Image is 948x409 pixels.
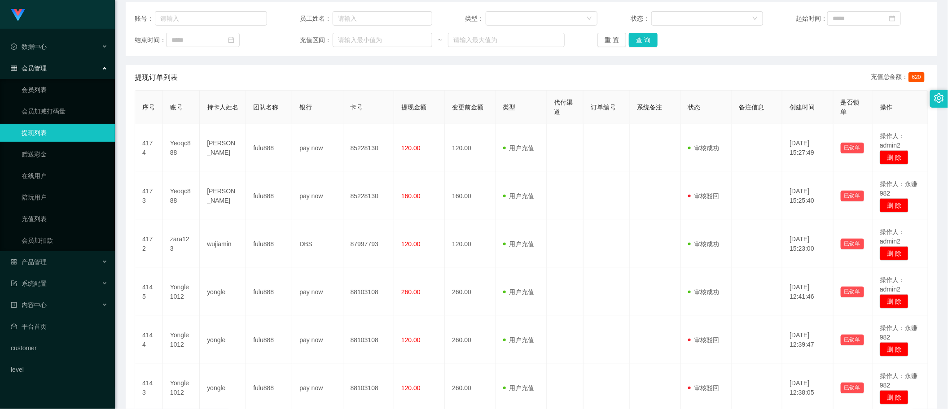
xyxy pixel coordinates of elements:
td: [DATE] 12:39:47 [782,316,833,364]
td: [DATE] 15:27:49 [782,124,833,172]
i: 图标: table [11,65,17,71]
span: 结束时间： [135,35,166,45]
span: 提现订单列表 [135,72,178,83]
button: 删 除 [880,246,908,261]
button: 已锁单 [841,335,864,345]
span: 数据中心 [11,43,47,50]
button: 已锁单 [841,143,864,153]
span: 订单编号 [591,104,616,111]
span: 操作人：admin2 [880,228,905,245]
span: 审核成功 [688,288,720,296]
td: 4144 [135,316,163,364]
td: [PERSON_NAME] [200,172,246,220]
td: fulu888 [246,316,292,364]
input: 请输入最大值为 [448,33,565,47]
span: 变更前金额 [452,104,483,111]
button: 已锁单 [841,239,864,249]
a: 会员加扣款 [22,231,108,249]
i: 图标: calendar [228,37,234,43]
td: pay now [292,172,343,220]
span: ~ [432,35,448,45]
span: 银行 [299,104,312,111]
a: 赠送彩金 [22,145,108,163]
button: 删 除 [880,150,908,165]
span: 120.00 [401,336,421,344]
a: 陪玩用户 [22,188,108,206]
span: 用户充值 [503,336,535,344]
td: 88103108 [343,316,394,364]
td: [DATE] 15:25:40 [782,172,833,220]
span: 120.00 [401,240,421,248]
button: 已锁单 [841,191,864,201]
span: 用户充值 [503,240,535,248]
span: 团队名称 [253,104,278,111]
button: 删 除 [880,390,908,405]
span: 卡号 [351,104,363,111]
span: 类型： [465,14,486,23]
input: 请输入最小值为 [333,33,432,47]
td: 4172 [135,220,163,268]
span: 审核驳回 [688,384,720,392]
button: 重 置 [597,33,626,47]
td: 120.00 [445,124,496,172]
span: 创建时间 [790,104,815,111]
span: 120.00 [401,384,421,392]
button: 删 除 [880,294,908,309]
button: 删 除 [880,198,908,213]
div: 充值总金额： [871,72,928,83]
span: 用户充值 [503,384,535,392]
button: 查 询 [629,33,658,47]
span: 审核驳回 [688,336,720,344]
td: 4145 [135,268,163,316]
img: logo.9652507e.png [11,9,25,22]
i: 图标: setting [934,93,944,103]
a: 充值列表 [22,210,108,228]
i: 图标: check-circle-o [11,44,17,50]
span: 员工姓名： [300,14,333,23]
a: 图标: dashboard平台首页 [11,318,108,335]
a: 会员列表 [22,81,108,99]
span: 充值区间： [300,35,333,45]
td: [PERSON_NAME] [200,124,246,172]
span: 用户充值 [503,144,535,152]
button: 已锁单 [841,287,864,297]
td: 87997793 [343,220,394,268]
span: 账号 [170,104,183,111]
span: 内容中心 [11,301,47,309]
i: 图标: calendar [889,15,895,22]
td: 4173 [135,172,163,220]
span: 操作人：永赚982 [880,372,917,389]
i: 图标: down [752,16,758,22]
td: DBS [292,220,343,268]
input: 请输入 [155,11,267,26]
span: 620 [908,72,925,82]
span: 起始时间： [796,14,827,23]
a: 提现列表 [22,124,108,142]
td: pay now [292,316,343,364]
span: 操作人：永赚982 [880,324,917,341]
a: level [11,361,108,379]
td: yongle [200,268,246,316]
button: 已锁单 [841,383,864,393]
td: Yeoqc888 [163,172,200,220]
span: 260.00 [401,288,421,296]
span: 账号： [135,14,155,23]
span: 审核驳回 [688,192,720,200]
td: fulu888 [246,220,292,268]
i: 图标: appstore-o [11,259,17,265]
td: [DATE] 12:41:46 [782,268,833,316]
span: 提现金额 [401,104,426,111]
td: Yeoqc888 [163,124,200,172]
span: 系统配置 [11,280,47,287]
a: 在线用户 [22,167,108,185]
td: Yongle1012 [163,316,200,364]
span: 状态 [688,104,701,111]
td: wujiamin [200,220,246,268]
span: 操作 [880,104,892,111]
span: 120.00 [401,144,421,152]
span: 系统备注 [637,104,662,111]
span: 用户充值 [503,288,535,296]
span: 产品管理 [11,258,47,265]
td: [DATE] 15:23:00 [782,220,833,268]
td: 4174 [135,124,163,172]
